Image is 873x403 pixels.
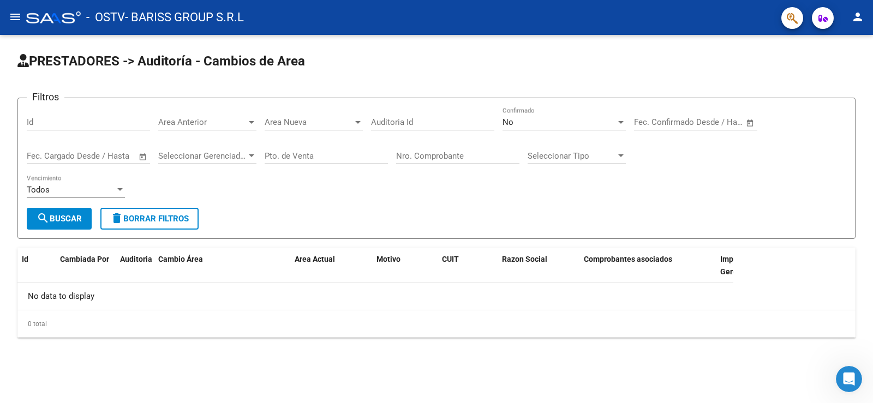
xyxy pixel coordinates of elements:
input: Start date [27,151,62,161]
span: Seleccionar Tipo [528,151,616,161]
datatable-header-cell: CUIT [438,248,498,296]
span: Razon Social [502,255,547,263]
input: End date [679,117,732,127]
span: CUIT [442,255,459,263]
mat-icon: person [851,10,864,23]
span: Cambiada Por [60,255,109,263]
datatable-header-cell: Id [17,248,56,296]
span: Buscar [37,214,82,224]
datatable-header-cell: Motivo [372,248,438,296]
span: Todos [27,185,50,195]
button: Buscar [27,208,92,230]
div: 0 total [17,310,856,338]
datatable-header-cell: Cambio Área [154,248,290,296]
div: No data to display [17,282,733,310]
input: End date [72,151,125,161]
datatable-header-cell: Area Actual [290,248,372,296]
mat-icon: search [37,212,50,225]
span: Seleccionar Gerenciador [158,151,247,161]
span: Comprobantes asociados [584,255,672,263]
mat-icon: delete [110,212,123,225]
span: Borrar Filtros [110,214,189,224]
span: Area Nueva [265,117,353,127]
span: Id [22,255,28,263]
button: Open calendar [137,151,150,163]
span: Auditoria [120,255,152,263]
span: Area Actual [295,255,335,263]
h3: Filtros [27,89,64,105]
span: PRESTADORES -> Auditoría - Cambios de Area [17,53,305,69]
input: Start date [634,117,669,127]
iframe: Intercom live chat [836,366,862,392]
span: No [503,117,513,127]
span: Imputado Gerenciador [720,255,763,276]
span: Area Anterior [158,117,247,127]
mat-icon: menu [9,10,22,23]
datatable-header-cell: Comprobantes asociados [579,248,716,296]
datatable-header-cell: Cambiada Por [56,248,116,296]
span: - OSTV [86,5,125,29]
span: - BARISS GROUP S.R.L [125,5,244,29]
span: Motivo [376,255,400,263]
button: Borrar Filtros [100,208,199,230]
button: Open calendar [744,117,757,129]
span: Cambio Área [158,255,203,263]
datatable-header-cell: Imputado Gerenciador [716,248,776,296]
datatable-header-cell: Razon Social [498,248,579,296]
datatable-header-cell: Auditoria [116,248,154,296]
